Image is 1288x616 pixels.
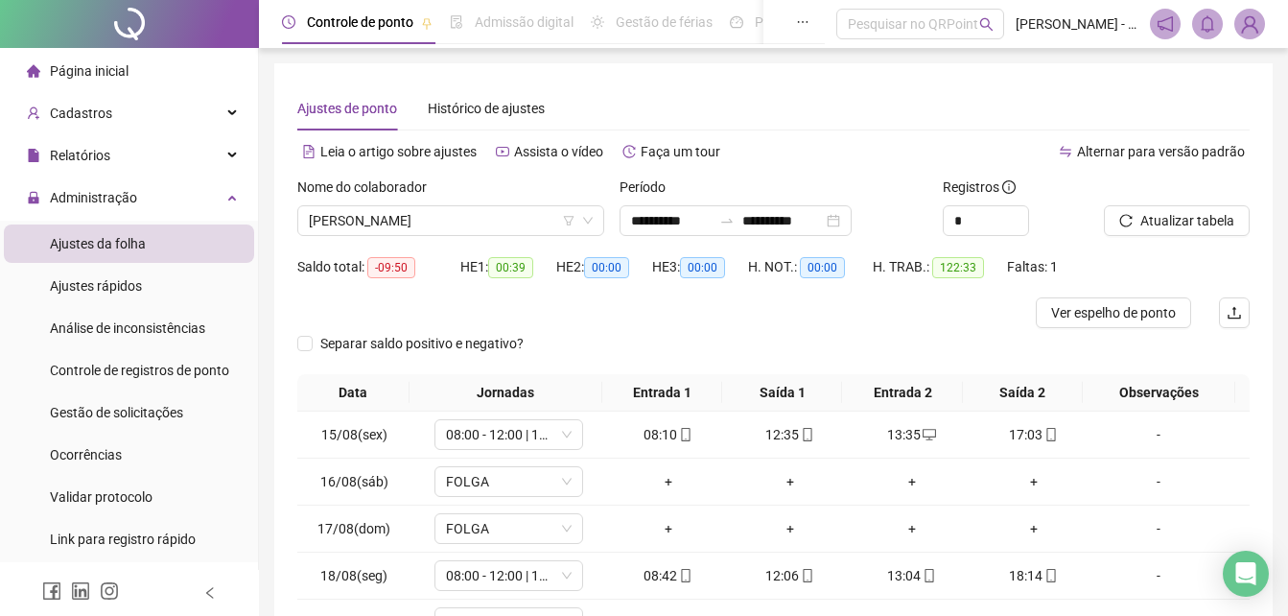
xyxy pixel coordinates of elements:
[297,98,397,119] div: Ajustes de ponto
[203,586,217,600] span: left
[27,149,40,162] span: file
[943,177,1016,198] span: Registros
[367,257,415,278] span: -09:50
[615,565,721,586] div: 08:42
[591,15,604,29] span: sun
[50,532,196,547] span: Link para registro rápido
[297,374,410,412] th: Data
[561,429,573,440] span: down
[1104,205,1250,236] button: Atualizar tabela
[842,374,962,412] th: Entrada 2
[561,570,573,581] span: down
[620,177,678,198] label: Período
[932,257,984,278] span: 122:33
[50,106,112,121] span: Cadastros
[858,565,965,586] div: 13:04
[730,15,743,29] span: dashboard
[1036,297,1191,328] button: Ver espelho de ponto
[50,63,129,79] span: Página inicial
[1059,145,1072,158] span: swap
[1227,305,1242,320] span: upload
[313,333,531,354] span: Separar saldo positivo e negativo?
[450,15,463,29] span: file-done
[719,213,735,228] span: swap-right
[641,144,720,159] span: Faça um tour
[561,476,573,487] span: down
[1002,180,1016,194] span: info-circle
[27,191,40,204] span: lock
[616,14,713,30] span: Gestão de férias
[615,518,721,539] div: +
[1083,374,1235,412] th: Observações
[282,15,295,29] span: clock-circle
[496,145,509,158] span: youtube
[556,256,652,278] div: HE 2:
[320,568,387,583] span: 18/08(seg)
[1140,210,1234,231] span: Atualizar tabela
[719,213,735,228] span: to
[307,14,413,30] span: Controle de ponto
[50,363,229,378] span: Controle de registros de ponto
[737,424,843,445] div: 12:35
[737,565,843,586] div: 12:06
[652,256,748,278] div: HE 3:
[980,518,1087,539] div: +
[50,278,142,294] span: Ajustes rápidos
[615,424,721,445] div: 08:10
[755,14,830,30] span: Painel do DP
[27,64,40,78] span: home
[737,518,843,539] div: +
[100,581,119,601] span: instagram
[428,98,545,119] div: Histórico de ajustes
[1007,259,1058,274] span: Faltas: 1
[799,428,814,441] span: mobile
[71,581,90,601] span: linkedin
[677,428,692,441] span: mobile
[980,424,1087,445] div: 17:03
[297,177,439,198] label: Nome do colaborador
[680,257,725,278] span: 00:00
[1157,15,1174,33] span: notification
[317,521,390,536] span: 17/08(dom)
[320,144,477,159] span: Leia o artigo sobre ajustes
[50,148,110,163] span: Relatórios
[446,561,572,590] span: 08:00 - 12:00 | 13:00 - 18:00
[488,257,533,278] span: 00:39
[446,467,572,496] span: FOLGA
[302,145,316,158] span: file-text
[561,523,573,534] span: down
[320,474,388,489] span: 16/08(sáb)
[410,374,603,412] th: Jornadas
[50,405,183,420] span: Gestão de solicitações
[1102,565,1215,586] div: -
[921,569,936,582] span: mobile
[1077,144,1245,159] span: Alternar para versão padrão
[858,424,965,445] div: 13:35
[309,206,593,235] span: ROGÉRIO SOARES BATISTA
[1102,471,1215,492] div: -
[475,14,574,30] span: Admissão digital
[50,236,146,251] span: Ajustes da folha
[446,514,572,543] span: FOLGA
[421,17,433,29] span: pushpin
[921,428,936,441] span: desktop
[858,471,965,492] div: +
[50,489,152,505] span: Validar protocolo
[297,256,460,278] div: Saldo total:
[446,420,572,449] span: 08:00 - 12:00 | 13:00 - 17:00
[1235,10,1264,38] img: 85294
[584,257,629,278] span: 00:00
[748,256,873,278] div: H. NOT.:
[563,215,574,226] span: filter
[514,144,603,159] span: Assista o vídeo
[1119,214,1133,227] span: reload
[460,256,556,278] div: HE 1:
[858,518,965,539] div: +
[50,447,122,462] span: Ocorrências
[980,565,1087,586] div: 18:14
[963,374,1083,412] th: Saída 2
[980,471,1087,492] div: +
[622,145,636,158] span: history
[42,581,61,601] span: facebook
[799,569,814,582] span: mobile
